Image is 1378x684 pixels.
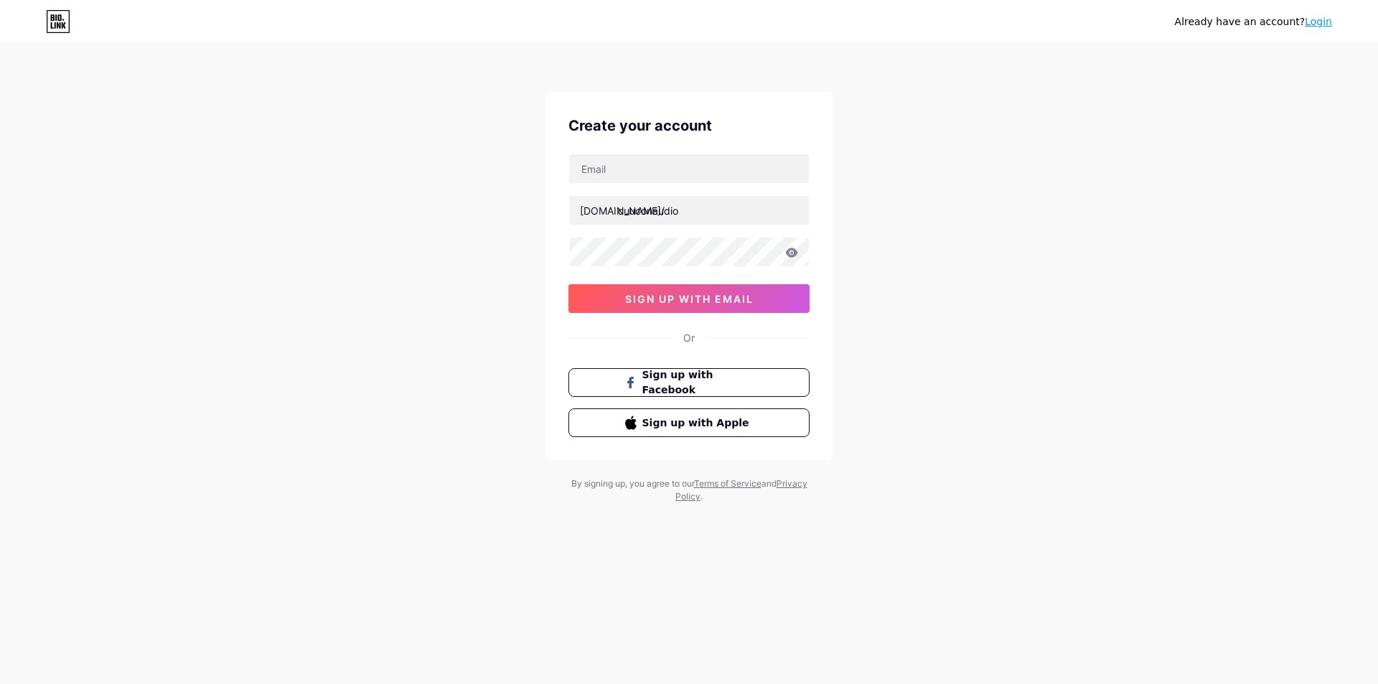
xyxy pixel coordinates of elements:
a: Terms of Service [694,478,761,489]
button: Sign up with Facebook [568,368,810,397]
div: [DOMAIN_NAME]/ [580,203,665,218]
span: Sign up with Facebook [642,367,754,398]
div: Create your account [568,115,810,136]
a: Login [1305,16,1332,27]
span: Sign up with Apple [642,416,754,431]
div: Already have an account? [1175,14,1332,29]
button: Sign up with Apple [568,408,810,437]
button: sign up with email [568,284,810,313]
input: username [569,196,809,225]
div: Or [683,330,695,345]
div: By signing up, you agree to our and . [567,477,811,503]
span: sign up with email [625,293,754,305]
input: Email [569,154,809,183]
